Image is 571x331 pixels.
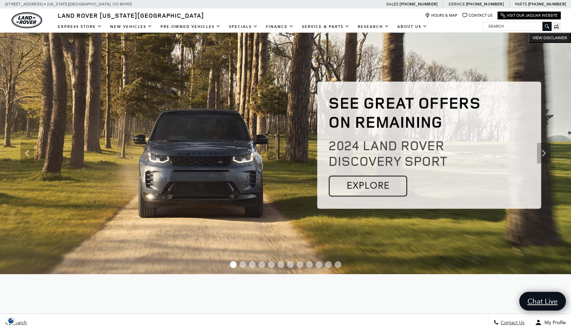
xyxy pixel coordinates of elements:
nav: Main Navigation [54,21,432,33]
a: New Vehicles [106,21,156,33]
a: [PHONE_NUMBER] [528,1,566,7]
a: Pre-Owned Vehicles [156,21,225,33]
div: Previous [20,143,34,163]
span: Go to slide 1 [230,261,237,268]
a: Visit Our Jaguar Website [501,13,558,18]
a: land-rover [12,12,42,28]
a: Service & Parts [298,21,354,33]
span: Go to slide 7 [287,261,294,268]
span: My Profile [542,320,566,326]
section: Click to Open Cookie Consent Modal [3,317,19,324]
a: [STREET_ADDRESS] • [US_STATE][GEOGRAPHIC_DATA], CO 80905 [5,2,132,6]
span: Land Rover [US_STATE][GEOGRAPHIC_DATA] [58,11,204,19]
span: Go to slide 12 [335,261,341,268]
input: Search [483,22,551,30]
a: [PHONE_NUMBER] [466,1,504,7]
button: VIEW DISCLAIMER [528,33,571,43]
a: [PHONE_NUMBER] [400,1,437,7]
button: Open user profile menu [530,314,571,331]
a: Chat Live [519,292,566,311]
div: Next [537,143,551,163]
span: Contact Us [499,320,524,326]
a: Specials [225,21,262,33]
a: EXPRESS STORE [54,21,106,33]
img: Land Rover [12,12,42,28]
a: About Us [393,21,432,33]
a: Finance [262,21,298,33]
span: Sales [386,2,399,6]
span: Go to slide 6 [278,261,284,268]
span: Go to slide 11 [325,261,332,268]
span: Go to slide 10 [316,261,322,268]
span: Parts [515,2,527,6]
img: Opt-Out Icon [3,317,19,324]
a: Land Rover [US_STATE][GEOGRAPHIC_DATA] [54,11,208,19]
a: Contact Us [463,13,492,18]
a: Hours & Map [425,13,457,18]
span: Service [449,2,465,6]
span: Go to slide 2 [239,261,246,268]
span: Chat Live [524,297,561,306]
span: Go to slide 3 [249,261,256,268]
span: Go to slide 4 [258,261,265,268]
span: Go to slide 5 [268,261,275,268]
span: VIEW DISCLAIMER [533,35,567,41]
span: Go to slide 9 [306,261,313,268]
a: Research [354,21,393,33]
span: Go to slide 8 [297,261,303,268]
